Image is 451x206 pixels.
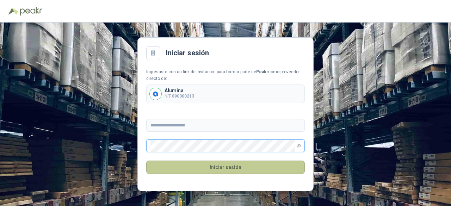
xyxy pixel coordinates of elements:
[146,161,305,174] button: Iniciar sesión
[150,88,161,100] img: Company Logo
[165,88,194,93] p: Alumina
[146,69,305,82] div: Ingresaste con un link de invitación para formar parte de como proveedor directo de:
[20,7,42,15] img: Peakr
[172,94,194,99] b: 890300213
[256,69,268,74] b: Peakr
[166,48,209,58] h2: Iniciar sesión
[165,93,194,100] p: NIT
[297,144,301,148] span: eye-invisible
[8,8,18,15] img: Logo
